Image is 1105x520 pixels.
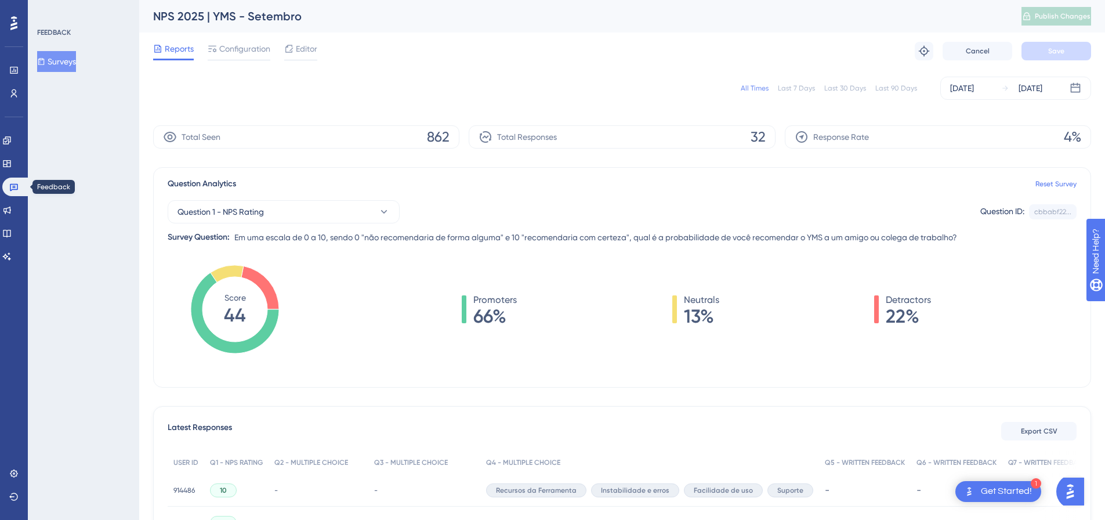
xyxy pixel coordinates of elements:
[296,42,317,56] span: Editor
[751,128,766,146] span: 32
[274,486,278,495] span: -
[684,307,719,326] span: 13%
[37,28,71,37] div: FEEDBACK
[916,485,997,496] div: -
[1019,81,1042,95] div: [DATE]
[224,304,246,326] tspan: 44
[886,307,931,326] span: 22%
[825,485,905,496] div: -
[813,130,869,144] span: Response Rate
[684,293,719,307] span: Neutrals
[1048,46,1064,56] span: Save
[1031,478,1041,489] div: 1
[374,458,448,467] span: Q3 - MULTIPLE CHOICE
[966,46,990,56] span: Cancel
[962,485,976,499] img: launcher-image-alternative-text
[497,130,557,144] span: Total Responses
[955,481,1041,502] div: Open Get Started! checklist, remaining modules: 1
[168,230,230,244] div: Survey Question:
[1021,7,1091,26] button: Publish Changes
[220,486,227,495] span: 10
[177,205,264,219] span: Question 1 - NPS Rating
[173,486,195,495] span: 914486
[601,486,669,495] span: Instabilidade e erros
[1035,179,1077,189] a: Reset Survey
[950,81,974,95] div: [DATE]
[1021,42,1091,60] button: Save
[153,8,992,24] div: NPS 2025 | YMS - Setembro
[168,421,232,442] span: Latest Responses
[886,293,931,307] span: Detractors
[219,42,270,56] span: Configuration
[875,84,917,93] div: Last 90 Days
[694,486,753,495] span: Facilidade de uso
[1021,427,1057,436] span: Export CSV
[168,200,400,223] button: Question 1 - NPS Rating
[981,485,1032,498] div: Get Started!
[427,128,450,146] span: 862
[1064,128,1081,146] span: 4%
[1008,458,1087,467] span: Q7 - WRITTEN FEEDBACK
[980,204,1024,219] div: Question ID:
[825,458,905,467] span: Q5 - WRITTEN FEEDBACK
[182,130,220,144] span: Total Seen
[37,51,76,72] button: Surveys
[374,486,378,495] span: -
[224,293,246,302] tspan: Score
[943,42,1012,60] button: Cancel
[473,307,517,326] span: 66%
[165,42,194,56] span: Reports
[1034,207,1071,216] div: cbbabf22...
[916,458,997,467] span: Q6 - WRITTEN FEEDBACK
[234,230,957,244] span: Em uma escala de 0 a 10, sendo 0 "não recomendaria de forma alguma" e 10 "recomendaria com certez...
[496,486,577,495] span: Recursos da Ferramenta
[778,84,815,93] div: Last 7 Days
[486,458,560,467] span: Q4 - MULTIPLE CHOICE
[824,84,866,93] div: Last 30 Days
[274,458,348,467] span: Q2 - MULTIPLE CHOICE
[1001,422,1077,440] button: Export CSV
[27,3,73,17] span: Need Help?
[741,84,769,93] div: All Times
[173,458,198,467] span: USER ID
[210,458,263,467] span: Q1 - NPS RATING
[1035,12,1090,21] span: Publish Changes
[777,486,803,495] span: Suporte
[168,177,236,191] span: Question Analytics
[1056,474,1091,509] iframe: UserGuiding AI Assistant Launcher
[473,293,517,307] span: Promoters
